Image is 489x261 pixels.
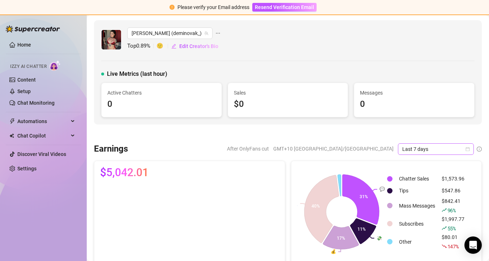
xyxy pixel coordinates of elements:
[252,3,317,12] button: Resend Verification Email
[107,70,167,78] span: Live Metrics (last hour)
[442,197,464,214] div: $842.41
[102,30,121,49] img: Demi
[156,42,171,51] span: 🙂
[360,89,468,97] span: Messages
[50,60,61,71] img: AI Chatter
[396,197,438,214] td: Mass Messages
[447,243,459,250] span: 147 %
[464,236,482,254] div: Open Intercom Messenger
[442,233,464,251] div: $80.01
[17,166,37,171] a: Settings
[171,44,176,49] span: edit
[442,226,447,231] span: rise
[10,63,47,70] span: Izzy AI Chatter
[379,186,385,192] text: 💬
[17,42,31,48] a: Home
[17,88,31,94] a: Setup
[100,167,149,178] span: $5,042.01
[396,233,438,251] td: Other
[396,215,438,232] td: Subscribes
[402,144,469,155] span: Last 7 days
[204,31,209,35] span: team
[17,77,36,83] a: Content
[442,187,464,195] div: $547.86
[17,116,69,127] span: Automations
[477,147,482,152] span: info-circle
[396,185,438,196] td: Tips
[360,97,468,111] div: 0
[466,147,470,151] span: calendar
[179,43,218,49] span: Edit Creator's Bio
[442,208,447,213] span: rise
[17,151,66,157] a: Discover Viral Videos
[442,175,464,183] div: $1,573.96
[127,42,156,51] span: Top 0.89 %
[215,27,220,39] span: ellipsis
[234,89,342,97] span: Sales
[170,5,175,10] span: exclamation-circle
[6,25,60,32] img: logo-BBDzfeDw.svg
[447,207,456,214] span: 96 %
[227,143,269,154] span: After OnlyFans cut
[132,28,208,39] span: Demi (deminovak_)
[94,143,128,155] h3: Earnings
[9,118,15,124] span: thunderbolt
[234,97,342,111] div: $0
[17,100,55,106] a: Chat Monitoring
[9,133,14,138] img: Chat Copilot
[17,130,69,142] span: Chat Copilot
[171,40,219,52] button: Edit Creator's Bio
[447,225,456,232] span: 55 %
[396,173,438,184] td: Chatter Sales
[107,89,216,97] span: Active Chatters
[442,215,464,232] div: $1,997.77
[330,249,336,254] text: 💰
[107,97,216,111] div: 0
[376,235,382,241] text: 💸
[273,143,394,154] span: GMT+10 [GEOGRAPHIC_DATA]/[GEOGRAPHIC_DATA]
[177,3,249,11] div: Please verify your Email address
[255,4,314,10] span: Resend Verification Email
[442,244,447,249] span: fall
[292,201,298,206] text: 👤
